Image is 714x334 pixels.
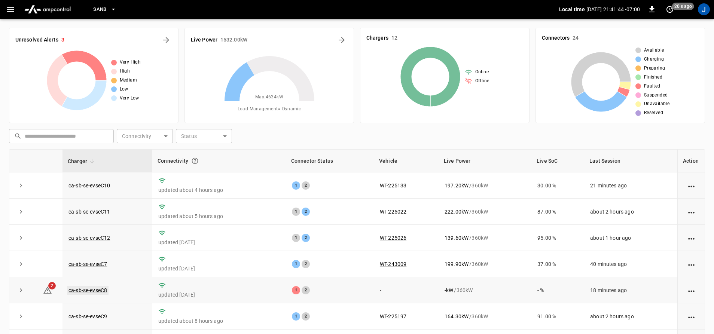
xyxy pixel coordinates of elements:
[439,150,531,172] th: Live Power
[559,6,585,13] p: Local time
[120,77,137,84] span: Medium
[120,95,139,102] span: Very Low
[292,181,300,190] div: 1
[445,182,469,189] p: 197.20 kW
[90,2,119,17] button: SanB
[584,277,677,303] td: 18 minutes ago
[644,100,669,108] span: Unavailable
[15,36,58,44] h6: Unresolved Alerts
[292,312,300,321] div: 1
[687,313,696,320] div: action cell options
[664,3,676,15] button: set refresh interval
[542,34,570,42] h6: Connectors
[380,209,406,215] a: WT-225022
[584,150,677,172] th: Last Session
[158,317,280,325] p: updated about 8 hours ago
[687,260,696,268] div: action cell options
[21,2,74,16] img: ampcontrol.io logo
[302,234,310,242] div: 2
[445,260,469,268] p: 199.90 kW
[158,154,281,168] div: Connectivity
[687,208,696,215] div: action cell options
[302,260,310,268] div: 2
[644,83,660,90] span: Faulted
[15,206,27,217] button: expand row
[475,68,489,76] span: Online
[644,47,664,54] span: Available
[68,261,107,267] a: ca-sb-se-evseC7
[531,199,584,225] td: 87.00 %
[43,287,52,293] a: 2
[531,150,584,172] th: Live SoC
[255,94,283,101] span: Max. 4634 kW
[93,5,107,14] span: SanB
[644,56,664,63] span: Charging
[445,313,469,320] p: 164.30 kW
[336,34,348,46] button: Energy Overview
[380,261,406,267] a: WT-243009
[687,234,696,242] div: action cell options
[15,311,27,322] button: expand row
[584,172,677,199] td: 21 minutes ago
[531,251,584,277] td: 37.00 %
[672,3,694,10] span: 20 s ago
[302,312,310,321] div: 2
[158,291,280,298] p: updated [DATE]
[584,225,677,251] td: about 1 hour ago
[238,105,301,113] span: Load Management = Dynamic
[445,208,469,215] p: 222.00 kW
[687,286,696,294] div: action cell options
[584,303,677,330] td: about 2 hours ago
[644,74,662,81] span: Finished
[445,182,525,189] div: / 360 kW
[677,150,705,172] th: Action
[687,182,696,189] div: action cell options
[302,208,310,216] div: 2
[160,34,172,46] button: All Alerts
[15,285,27,296] button: expand row
[48,282,56,289] span: 2
[644,92,668,99] span: Suspended
[374,277,439,303] td: -
[644,109,663,117] span: Reserved
[188,154,202,168] button: Connection between the charger and our software.
[120,68,130,75] span: High
[120,59,141,66] span: Very High
[698,3,710,15] div: profile-icon
[68,313,107,319] a: ca-sb-se-evseC9
[191,36,217,44] h6: Live Power
[445,286,453,294] p: - kW
[220,36,247,44] h6: 1532.00 kW
[286,150,374,172] th: Connector Status
[15,180,27,191] button: expand row
[584,251,677,277] td: 40 minutes ago
[584,199,677,225] td: about 2 hours ago
[292,286,300,294] div: 1
[68,183,110,189] a: ca-sb-se-evseC10
[644,65,665,72] span: Preparing
[573,34,579,42] h6: 24
[292,208,300,216] div: 1
[531,172,584,199] td: 30.00 %
[445,313,525,320] div: / 360 kW
[374,150,439,172] th: Vehicle
[15,258,27,270] button: expand row
[391,34,397,42] h6: 12
[531,277,584,303] td: - %
[366,34,388,42] h6: Chargers
[61,36,64,44] h6: 3
[292,234,300,242] div: 1
[445,234,525,242] div: / 360 kW
[380,235,406,241] a: WT-225026
[475,77,489,85] span: Offline
[445,260,525,268] div: / 360 kW
[531,225,584,251] td: 95.00 %
[15,232,27,243] button: expand row
[68,235,110,241] a: ca-sb-se-evseC12
[158,265,280,272] p: updated [DATE]
[120,86,128,93] span: Low
[445,208,525,215] div: / 360 kW
[292,260,300,268] div: 1
[586,6,640,13] p: [DATE] 21:41:44 -07:00
[445,234,469,242] p: 139.60 kW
